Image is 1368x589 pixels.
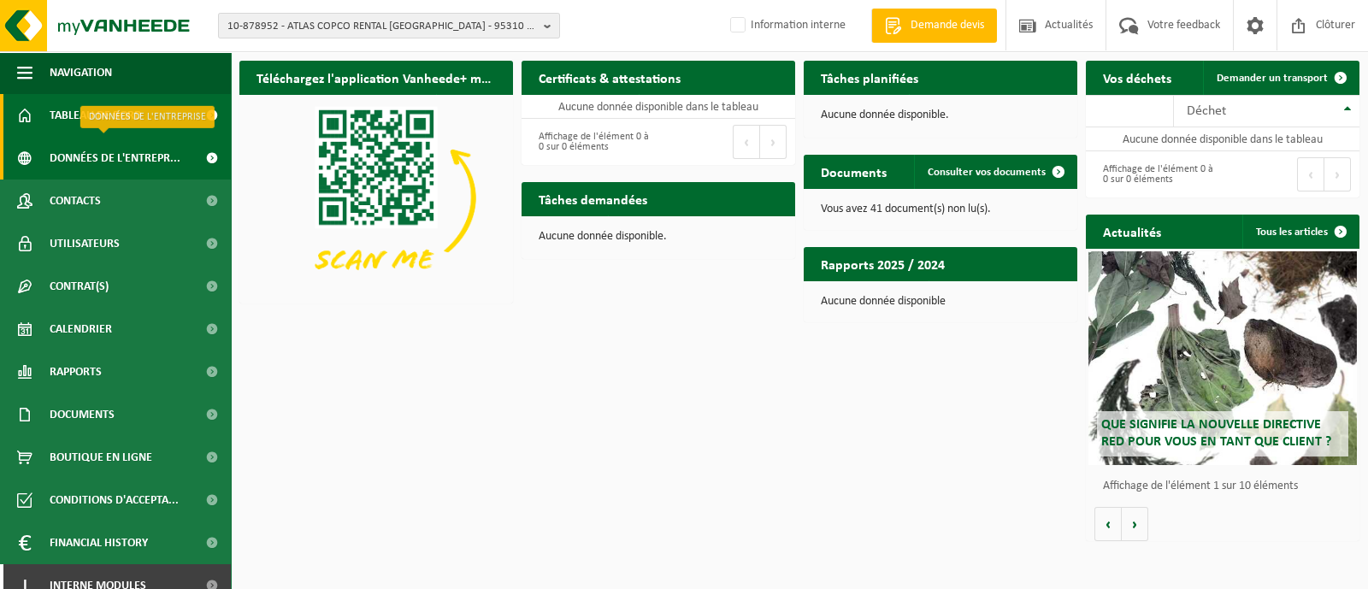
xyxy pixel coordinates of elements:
span: 10-878952 - ATLAS COPCO RENTAL [GEOGRAPHIC_DATA] - 95310 ST OUEN L AUMONE, Z.I DU VERT GALANT [GE... [227,14,537,39]
button: Next [760,125,787,159]
h2: Tâches demandées [522,182,664,215]
h2: Certificats & attestations [522,61,698,94]
span: Demander un transport [1217,73,1328,84]
p: Aucune donnée disponible. [821,109,1060,121]
p: Aucune donnée disponible. [539,231,778,243]
span: Conditions d'accepta... [50,479,179,521]
h2: Actualités [1086,215,1178,248]
a: Demander un transport [1203,61,1358,95]
span: Navigation [50,51,112,94]
div: Affichage de l'élément 0 à 0 sur 0 éléments [1094,156,1214,193]
span: Utilisateurs [50,222,120,265]
button: Volgende [1122,507,1148,541]
button: 10-878952 - ATLAS COPCO RENTAL [GEOGRAPHIC_DATA] - 95310 ST OUEN L AUMONE, Z.I DU VERT GALANT [GE... [218,13,560,38]
img: Download de VHEPlus App [239,95,513,300]
a: Consulter les rapports [929,280,1076,315]
span: Tableau de bord [50,94,142,137]
button: Previous [733,125,760,159]
span: Financial History [50,521,148,564]
span: Déchet [1187,104,1226,118]
td: Aucune donnée disponible dans le tableau [1086,127,1359,151]
span: Calendrier [50,308,112,350]
span: Documents [50,393,115,436]
p: Vous avez 41 document(s) non lu(s). [821,203,1060,215]
a: Demande devis [871,9,997,43]
a: Consulter vos documents [914,155,1076,189]
span: Que signifie la nouvelle directive RED pour vous en tant que client ? [1101,418,1331,448]
h2: Tâches planifiées [804,61,935,94]
h2: Documents [804,155,904,188]
h2: Rapports 2025 / 2024 [804,247,962,280]
button: Next [1324,157,1351,191]
p: Affichage de l'élément 1 sur 10 éléments [1103,480,1351,492]
a: Tous les articles [1242,215,1358,249]
button: Previous [1297,157,1324,191]
span: Demande devis [906,17,988,34]
span: Contrat(s) [50,265,109,308]
td: Aucune donnée disponible dans le tableau [522,95,795,119]
span: Rapports [50,350,102,393]
a: Que signifie la nouvelle directive RED pour vous en tant que client ? [1088,251,1357,465]
span: Consulter vos documents [928,167,1046,178]
label: Information interne [727,13,846,38]
span: Données de l'entrepr... [50,137,180,180]
h2: Téléchargez l'application Vanheede+ maintenant! [239,61,513,94]
span: Contacts [50,180,101,222]
h2: Vos déchets [1086,61,1188,94]
div: Affichage de l'élément 0 à 0 sur 0 éléments [530,123,650,161]
p: Aucune donnée disponible [821,296,1060,308]
button: Vorige [1094,507,1122,541]
span: Boutique en ligne [50,436,152,479]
